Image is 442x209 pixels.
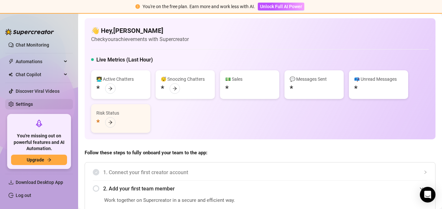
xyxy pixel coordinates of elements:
[420,187,423,190] span: expanded
[96,56,153,64] h5: Live Metrics (Last Hour)
[225,76,274,83] div: 💵 Sales
[135,4,140,9] span: exclamation-circle
[260,4,302,9] span: Unlock Full AI Power
[8,180,14,185] span: download
[96,76,145,83] div: 👩‍💻 Active Chatters
[258,4,304,9] a: Unlock Full AI Power
[108,86,113,91] span: arrow-right
[27,157,44,162] span: Upgrade
[91,26,189,35] h4: 👋 Hey, [PERSON_NAME]
[11,133,67,152] span: You're missing out on powerful features and AI Automation.
[47,158,51,162] span: arrow-right
[108,120,113,125] span: arrow-right
[35,119,43,127] span: rocket
[16,69,62,80] span: Chat Copilot
[290,76,338,83] div: 💬 Messages Sent
[16,56,62,67] span: Automations
[420,187,435,202] div: Open Intercom Messenger
[8,72,13,77] img: Chat Copilot
[93,181,427,197] div: 2. Add your first team member
[173,86,177,91] span: arrow-right
[8,59,14,64] span: thunderbolt
[161,76,210,83] div: 😴 Snoozing Chatters
[103,168,427,176] span: 1. Connect your first creator account
[5,29,54,35] img: logo-BBDzfeDw.svg
[423,170,427,174] span: collapsed
[85,150,207,156] strong: Follow these steps to fully onboard your team to the app:
[16,89,60,94] a: Discover Viral Videos
[354,76,403,83] div: 📪 Unread Messages
[16,102,33,107] a: Settings
[11,155,67,165] button: Upgradearrow-right
[103,185,427,193] span: 2. Add your first team member
[16,193,31,198] a: Log out
[93,164,427,180] div: 1. Connect your first creator account
[91,35,189,43] article: Check your achievements with Supercreator
[143,4,255,9] span: You're on the free plan. Earn more and work less with AI.
[16,180,63,185] span: Download Desktop App
[16,42,49,48] a: Chat Monitoring
[104,197,281,204] span: Work together on Supercreator in a secure and efficient way.
[258,3,304,10] button: Unlock Full AI Power
[96,109,145,117] div: Risk Status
